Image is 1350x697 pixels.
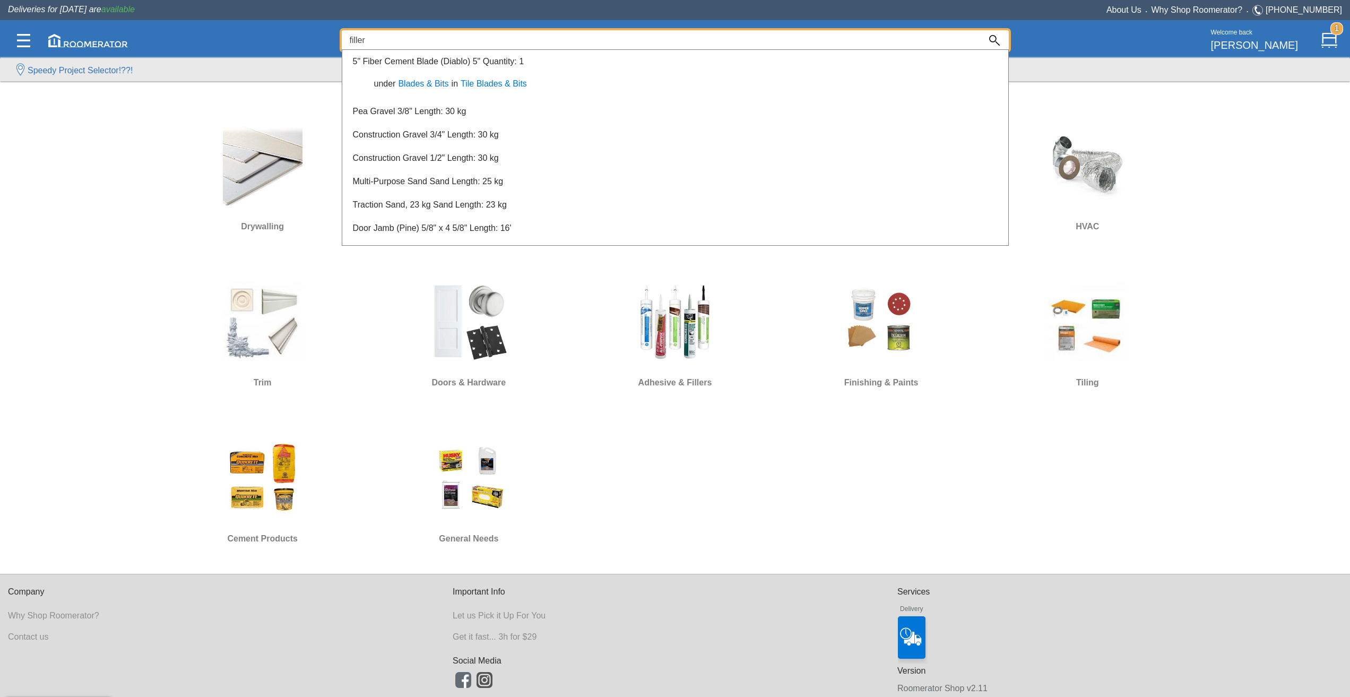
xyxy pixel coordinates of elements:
[353,223,512,233] a: Door Jamb (Pine) 5/8" x 4 5/8" Length: 16'
[353,177,504,186] a: Multi-Purpose Sand Sand Length: 25 kg
[1321,32,1337,48] img: Cart.svg
[395,79,451,88] a: Blades & Bits
[17,34,30,47] img: Categories.svg
[353,200,507,209] a: Traction Sand, 23 kg Sand Length: 23 kg
[8,5,135,14] span: Deliveries for [DATE] are
[1252,4,1266,17] img: Telephone.svg
[353,153,499,162] a: Construction Gravel 1/2" Length: 30 kg
[1242,9,1252,14] span: •
[1106,5,1141,14] a: About Us
[369,78,396,90] label: under
[989,35,1000,46] img: Search_Icon.svg
[353,57,524,66] a: 5" Fiber Cement Blade (Diablo) 5" Quantity: 1
[458,79,530,88] a: Tile Blades & Bits
[1152,5,1243,14] a: Why Shop Roomerator?
[353,130,499,139] a: Construction Gravel 3/4" Length: 30 kg
[353,107,466,116] a: Pea Gravel 3/8" Length: 30 kg
[101,5,135,14] span: available
[1330,22,1343,35] strong: 1
[1266,5,1342,14] a: [PHONE_NUMBER]
[452,79,458,88] span: in
[48,34,128,47] img: roomerator-logo.svg
[1141,9,1152,14] span: •
[342,30,980,50] input: Search...?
